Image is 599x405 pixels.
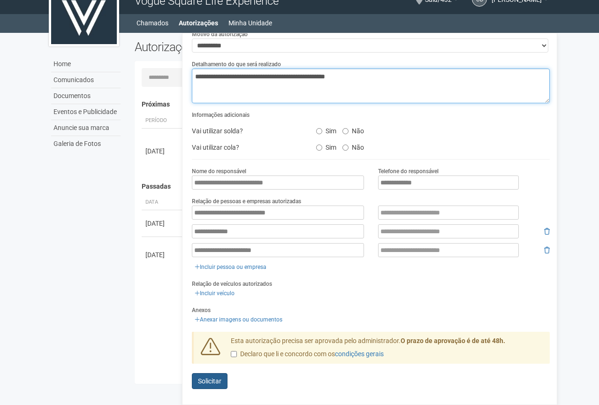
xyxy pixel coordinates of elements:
[185,140,309,154] div: Vai utilizar cola?
[316,145,322,151] input: Sim
[192,314,285,325] a: Anexar imagens ou documentos
[316,140,336,152] label: Sim
[231,350,384,359] label: Declaro que li e concordo com os
[231,351,237,357] input: Declaro que li e concordo com oscondições gerais
[179,16,218,30] a: Autorizações
[192,197,301,206] label: Relação de pessoas e empresas autorizadas
[192,306,211,314] label: Anexos
[316,128,322,134] input: Sim
[142,195,184,210] th: Data
[51,136,121,152] a: Galeria de Fotos
[342,140,364,152] label: Não
[51,72,121,88] a: Comunicados
[145,219,180,228] div: [DATE]
[145,250,180,260] div: [DATE]
[185,124,309,138] div: Vai utilizar solda?
[192,167,246,176] label: Nome do responsável
[192,60,281,69] label: Detalhamento do que será realizado
[142,101,544,108] h4: Próximas
[145,146,180,156] div: [DATE]
[342,124,364,135] label: Não
[51,120,121,136] a: Anuncie sua marca
[224,336,550,364] div: Esta autorização precisa ser aprovada pelo administrador.
[198,377,221,385] span: Solicitar
[142,183,544,190] h4: Passadas
[51,56,121,72] a: Home
[136,16,168,30] a: Chamados
[192,262,269,272] a: Incluir pessoa ou empresa
[544,228,550,235] i: Remover
[51,104,121,120] a: Eventos e Publicidade
[401,337,505,344] strong: O prazo de aprovação é de até 48h.
[142,113,184,129] th: Período
[192,288,237,298] a: Incluir veículo
[342,145,349,151] input: Não
[192,280,272,288] label: Relação de veículos autorizados
[228,16,272,30] a: Minha Unidade
[342,128,349,134] input: Não
[51,88,121,104] a: Documentos
[544,247,550,253] i: Remover
[192,111,250,119] label: Informações adicionais
[135,40,335,54] h2: Autorizações
[192,30,248,38] label: Motivo da autorização
[192,373,227,389] button: Solicitar
[378,167,439,176] label: Telefone do responsável
[316,124,336,135] label: Sim
[335,350,384,358] a: condições gerais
